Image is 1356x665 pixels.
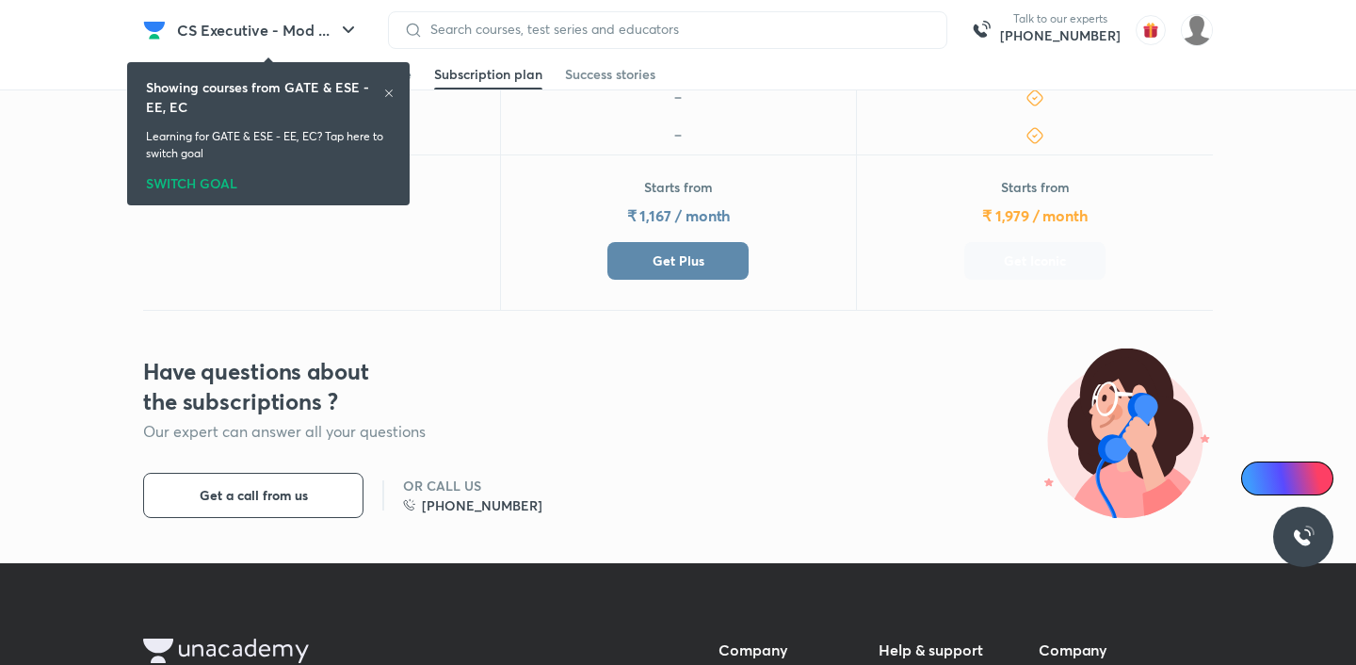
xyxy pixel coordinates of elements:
[422,495,542,515] h6: [PHONE_NUMBER]
[143,420,569,443] p: Our expert can answer all your questions
[423,22,931,37] input: Search courses, test series and educators
[627,204,731,227] h5: ₹ 1,167 / month
[434,65,542,84] div: Subscription plan
[1000,11,1121,26] p: Talk to our experts
[669,89,687,107] img: icon
[1252,471,1267,486] img: Icon
[962,11,1000,49] img: call-us
[143,356,398,416] h3: Have questions about the subscriptions ?
[434,59,542,89] a: Subscription plan
[1000,26,1121,45] a: [PHONE_NUMBER]
[143,639,309,663] img: Unacademy Logo
[146,128,391,162] p: Learning for GATE & ESE - EE, EC? Tap here to switch goal
[1272,471,1322,486] span: Ai Doubts
[1004,251,1066,270] span: Get Iconic
[1001,178,1070,197] p: Starts from
[1136,15,1166,45] img: avatar
[200,486,308,505] span: Get a call from us
[403,495,542,515] a: [PHONE_NUMBER]
[143,19,166,41] img: Company Logo
[1241,462,1333,495] a: Ai Doubts
[1181,14,1213,46] img: Abdul Ramzeen
[1292,526,1315,548] img: ttu
[718,639,864,661] h5: Company
[644,178,713,197] p: Starts from
[146,170,391,190] div: SWITCH GOAL
[964,242,1106,280] button: Get Iconic
[1039,639,1184,661] h5: Company
[166,11,371,49] button: CS Executive - Mod ...
[403,477,542,495] h6: OR CALL US
[982,204,1088,227] h5: ₹ 1,979 / month
[1043,349,1213,518] img: illustration
[565,59,655,89] a: Success stories
[879,639,1024,661] h5: Help & support
[653,251,704,270] span: Get Plus
[565,65,655,84] div: Success stories
[143,473,363,518] button: Get a call from us
[669,126,687,145] img: icon
[146,77,383,117] h6: Showing courses from GATE & ESE - EE, EC
[607,242,749,280] button: Get Plus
